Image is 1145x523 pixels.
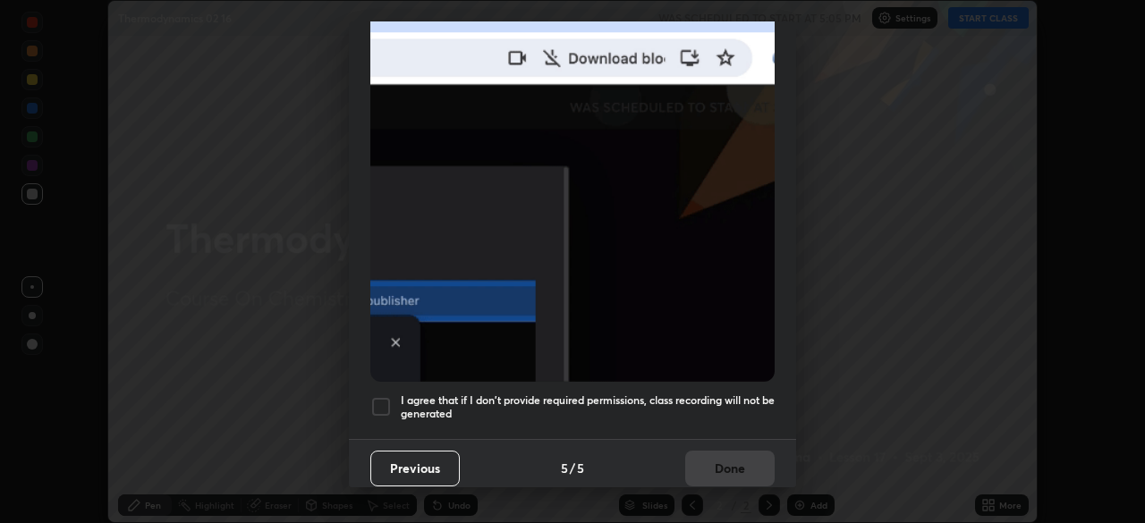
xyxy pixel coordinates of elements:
[370,451,460,486] button: Previous
[561,459,568,477] h4: 5
[401,393,775,421] h5: I agree that if I don't provide required permissions, class recording will not be generated
[577,459,584,477] h4: 5
[570,459,575,477] h4: /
